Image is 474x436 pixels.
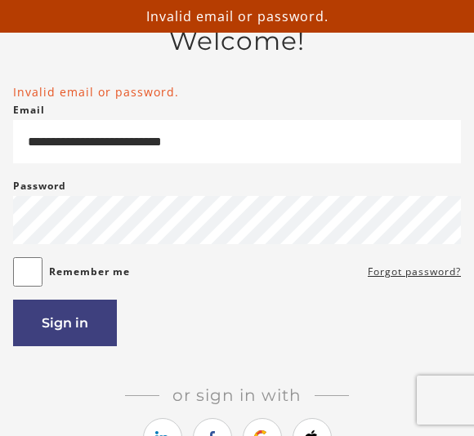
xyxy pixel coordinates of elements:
[13,176,66,196] label: Password
[13,26,461,57] h2: Welcome!
[13,100,45,120] label: Email
[49,262,130,282] label: Remember me
[368,262,461,282] a: Forgot password?
[13,83,461,100] li: Invalid email or password.
[7,7,467,26] p: Invalid email or password.
[159,385,315,405] span: Or sign in with
[13,300,117,346] button: Sign in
